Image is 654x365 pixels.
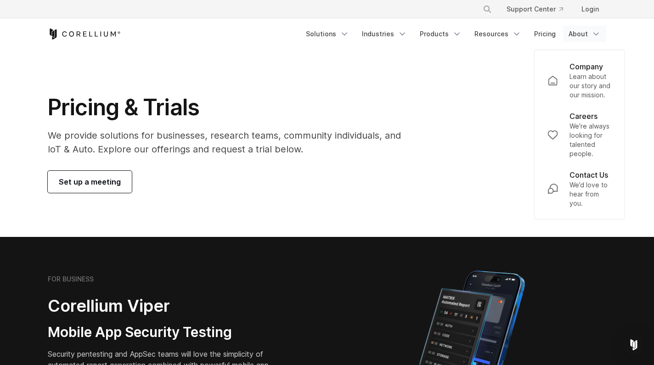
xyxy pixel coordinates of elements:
h1: Pricing & Trials [48,94,414,121]
a: Support Center [499,1,570,17]
div: Navigation Menu [300,26,606,42]
a: Resources [469,26,527,42]
a: Contact Us We’d love to hear from you. [540,164,619,213]
a: Corellium Home [48,28,121,39]
p: We're always looking for talented people. [569,122,612,158]
a: Set up a meeting [48,171,132,193]
span: Set up a meeting [59,176,121,187]
p: Learn about our story and our mission. [569,72,612,100]
div: Open Intercom Messenger [623,334,645,356]
h3: Mobile App Security Testing [48,324,283,341]
a: Solutions [300,26,355,42]
p: We’d love to hear from you. [569,180,612,208]
p: Contact Us [569,169,608,180]
p: Careers [569,111,598,122]
p: Company [569,61,603,72]
div: Navigation Menu [472,1,606,17]
a: Login [574,1,606,17]
a: Careers We're always looking for talented people. [540,105,619,164]
h2: Corellium Viper [48,296,283,316]
a: About [563,26,606,42]
p: We provide solutions for businesses, research teams, community individuals, and IoT & Auto. Explo... [48,129,414,156]
a: Products [414,26,467,42]
a: Industries [356,26,412,42]
h6: FOR BUSINESS [48,275,94,283]
button: Search [479,1,496,17]
a: Pricing [529,26,561,42]
a: Company Learn about our story and our mission. [540,56,619,105]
